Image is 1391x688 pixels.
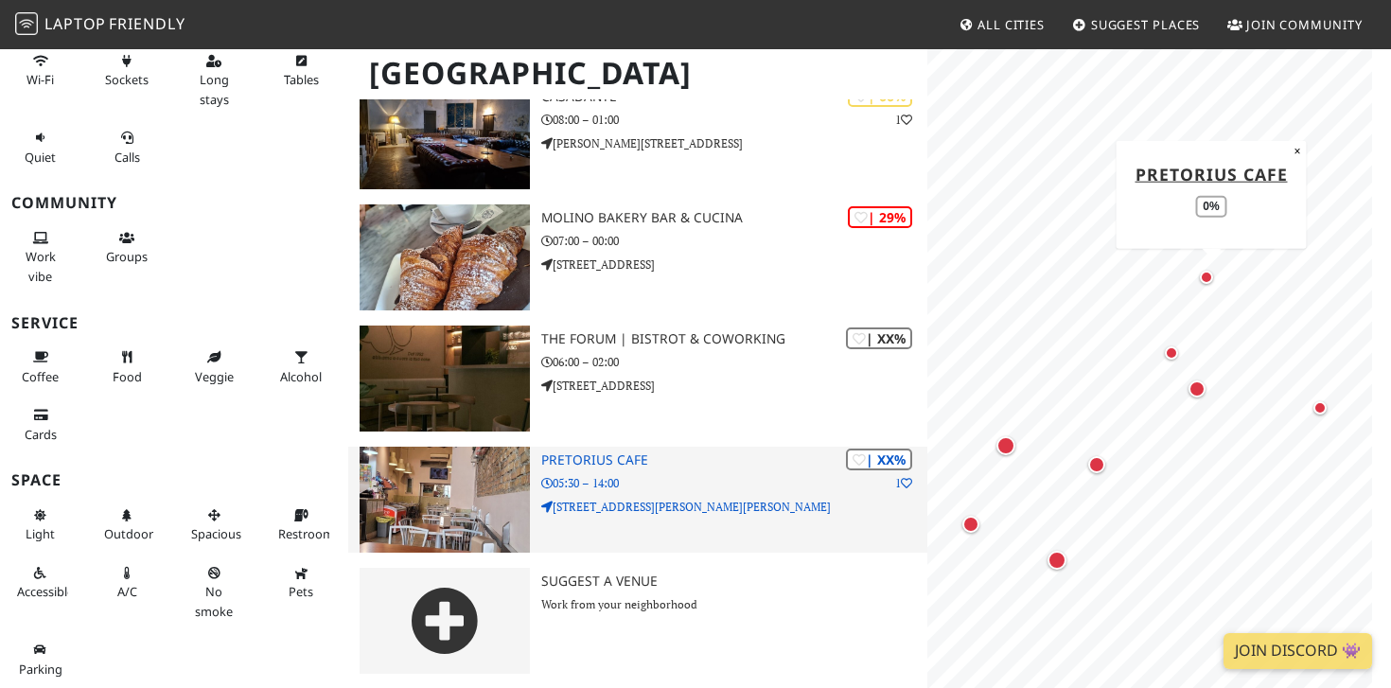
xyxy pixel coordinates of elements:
img: The Forum | Bistrot & Coworking [360,326,530,432]
div: | XX% [846,449,912,470]
span: Long stays [200,71,229,107]
div: Map marker [1165,346,1188,369]
button: Tables [273,45,330,96]
span: Natural light [26,525,55,542]
div: 0% [1195,195,1226,217]
div: Map marker [1313,401,1336,424]
img: Pretorius Cafe [360,447,530,553]
a: Join Community [1220,8,1370,42]
a: Suggest Places [1065,8,1208,42]
h3: Space [11,471,337,489]
span: Spacious [191,525,241,542]
p: Work from your neighborhood [541,595,927,613]
button: Groups [98,222,156,273]
span: Laptop [44,13,106,34]
span: All Cities [977,16,1045,33]
div: Map marker [1048,551,1074,577]
span: Food [113,368,142,385]
button: Parking [11,634,69,684]
span: Suggest Places [1091,16,1201,33]
span: Alcohol [280,368,322,385]
span: Video/audio calls [114,149,140,166]
h3: Suggest a Venue [541,573,927,590]
button: Cards [11,399,69,450]
span: Restroom [278,525,334,542]
div: | 29% [848,206,912,228]
button: Sockets [98,45,156,96]
h3: The Forum | Bistrot & Coworking [541,331,927,347]
span: Veggie [195,368,234,385]
p: 06:00 – 02:00 [541,353,927,371]
button: Spacious [185,500,243,550]
button: Veggie [185,342,243,392]
button: Pets [273,557,330,608]
a: The Forum | Bistrot & Coworking | XX% The Forum | Bistrot & Coworking 06:00 – 02:00 [STREET_ADDRESS] [348,326,928,432]
div: Map marker [1189,380,1213,405]
img: Molino bakery bar & cucina [360,204,530,310]
h3: Pretorius Cafe [541,452,927,468]
button: A/C [98,557,156,608]
span: Credit cards [25,426,57,443]
button: Wi-Fi [11,45,69,96]
h3: Community [11,194,337,212]
span: Air conditioned [117,583,137,600]
button: Work vibe [11,222,69,291]
span: Pet friendly [289,583,313,600]
a: Molino bakery bar & cucina | 29% Molino bakery bar & cucina 07:00 – 00:00 [STREET_ADDRESS] [348,204,928,310]
span: Group tables [106,248,148,265]
span: Accessible [17,583,74,600]
h1: [GEOGRAPHIC_DATA] [354,47,924,99]
a: LaptopFriendly LaptopFriendly [15,9,185,42]
img: LaptopFriendly [15,12,38,35]
div: Map marker [962,516,987,540]
span: Smoke free [195,583,233,619]
img: casadante [360,83,530,189]
button: Light [11,500,69,550]
button: Restroom [273,500,330,550]
div: Map marker [1088,456,1113,481]
span: Work-friendly tables [284,71,319,88]
a: casadante | 66% 1 casadante 08:00 – 01:00 [PERSON_NAME][STREET_ADDRESS] [348,83,928,189]
div: Map marker [1200,271,1223,293]
p: [STREET_ADDRESS][PERSON_NAME][PERSON_NAME] [541,498,927,516]
div: Map marker [996,436,1023,463]
a: Pretorius Cafe [1136,162,1288,185]
span: Coffee [22,368,59,385]
span: Stable Wi-Fi [26,71,54,88]
p: [PERSON_NAME][STREET_ADDRESS] [541,134,927,152]
button: Long stays [185,45,243,115]
a: Suggest a Venue Work from your neighborhood [348,568,928,674]
button: Coffee [11,342,69,392]
div: | XX% [846,327,912,349]
p: 07:00 – 00:00 [541,232,927,250]
span: Power sockets [105,71,149,88]
img: gray-place-d2bdb4477600e061c01bd816cc0f2ef0cfcb1ca9e3ad78868dd16fb2af073a21.png [360,568,530,674]
button: Food [98,342,156,392]
span: Quiet [25,149,56,166]
span: People working [26,248,56,284]
button: Accessible [11,557,69,608]
span: Outdoor area [104,525,153,542]
span: Join Community [1246,16,1363,33]
button: Outdoor [98,500,156,550]
p: 05:30 – 14:00 [541,474,927,492]
p: 1 [895,474,912,492]
button: Calls [98,122,156,172]
h3: Service [11,314,337,332]
p: [STREET_ADDRESS] [541,256,927,273]
button: Alcohol [273,342,330,392]
a: Pretorius Cafe | XX% 1 Pretorius Cafe 05:30 – 14:00 [STREET_ADDRESS][PERSON_NAME][PERSON_NAME] [348,447,928,553]
button: Quiet [11,122,69,172]
h3: Molino bakery bar & cucina [541,210,927,226]
span: Friendly [109,13,185,34]
a: All Cities [951,8,1052,42]
button: No smoke [185,557,243,626]
p: [STREET_ADDRESS] [541,377,927,395]
span: Parking [19,661,62,678]
button: Close popup [1288,140,1306,161]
